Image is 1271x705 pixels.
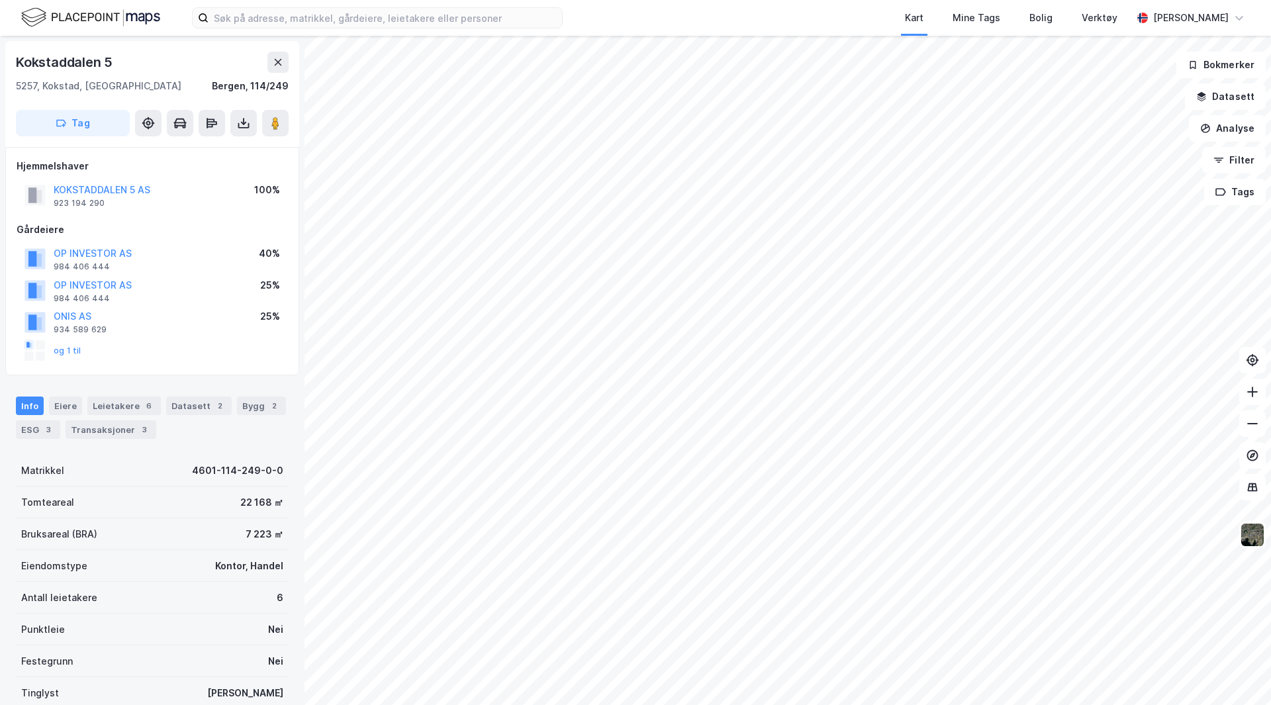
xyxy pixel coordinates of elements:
[1205,641,1271,705] iframe: Chat Widget
[21,6,160,29] img: logo.f888ab2527a4732fd821a326f86c7f29.svg
[213,399,226,412] div: 2
[49,397,82,415] div: Eiere
[17,158,288,174] div: Hjemmelshaver
[54,198,105,209] div: 923 194 290
[254,182,280,198] div: 100%
[142,399,156,412] div: 6
[21,622,65,637] div: Punktleie
[212,78,289,94] div: Bergen, 114/249
[16,397,44,415] div: Info
[21,653,73,669] div: Festegrunn
[207,685,283,701] div: [PERSON_NAME]
[905,10,923,26] div: Kart
[1204,179,1266,205] button: Tags
[209,8,562,28] input: Søk på adresse, matrikkel, gårdeiere, leietakere eller personer
[1185,83,1266,110] button: Datasett
[259,246,280,261] div: 40%
[260,308,280,324] div: 25%
[1082,10,1117,26] div: Verktøy
[260,277,280,293] div: 25%
[87,397,161,415] div: Leietakere
[16,78,181,94] div: 5257, Kokstad, [GEOGRAPHIC_DATA]
[1176,52,1266,78] button: Bokmerker
[21,526,97,542] div: Bruksareal (BRA)
[166,397,232,415] div: Datasett
[66,420,156,439] div: Transaksjoner
[42,423,55,436] div: 3
[237,397,286,415] div: Bygg
[1205,641,1271,705] div: Kontrollprogram for chat
[1029,10,1053,26] div: Bolig
[268,653,283,669] div: Nei
[138,423,151,436] div: 3
[1189,115,1266,142] button: Analyse
[54,293,110,304] div: 984 406 444
[54,324,107,335] div: 934 589 629
[268,622,283,637] div: Nei
[246,526,283,542] div: 7 223 ㎡
[16,420,60,439] div: ESG
[54,261,110,272] div: 984 406 444
[1240,522,1265,547] img: 9k=
[21,685,59,701] div: Tinglyst
[277,590,283,606] div: 6
[16,52,115,73] div: Kokstaddalen 5
[215,558,283,574] div: Kontor, Handel
[1153,10,1229,26] div: [PERSON_NAME]
[21,463,64,479] div: Matrikkel
[17,222,288,238] div: Gårdeiere
[1202,147,1266,173] button: Filter
[21,494,74,510] div: Tomteareal
[21,558,87,574] div: Eiendomstype
[21,590,97,606] div: Antall leietakere
[192,463,283,479] div: 4601-114-249-0-0
[267,399,281,412] div: 2
[16,110,130,136] button: Tag
[953,10,1000,26] div: Mine Tags
[240,494,283,510] div: 22 168 ㎡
